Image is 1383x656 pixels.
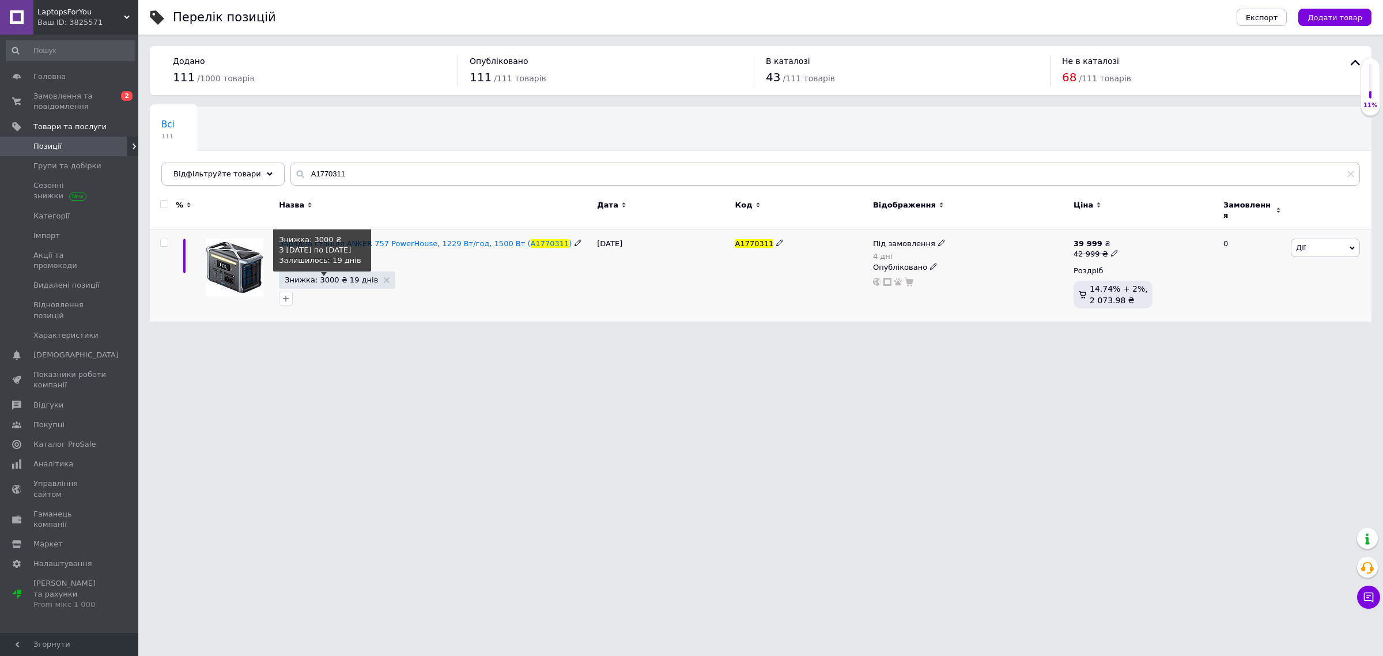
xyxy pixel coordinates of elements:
span: 111 [470,70,492,84]
div: ₴ [1074,239,1119,249]
div: 4 дні [873,252,946,261]
span: A1770311 [531,239,569,248]
span: Налаштування [33,559,92,569]
span: В каталозі [766,56,810,66]
span: Імпорт [33,231,60,241]
a: Зарядна станція ANKER 757 PowerHouse, 1229 Вт/год, 1500 Вт (A1770311) [279,239,572,248]
span: Управління сайтом [33,478,107,499]
span: 43 [766,70,780,84]
span: Характеристики [33,330,99,341]
span: Додати товар [1308,13,1362,22]
span: Каталог ProSale [33,439,96,450]
img: Зарядная станция ANKER 757 PowerHouse, 1229 Вт/ч, 1500Вт (A1770311) [206,239,263,296]
span: Назва [279,200,304,210]
span: 2 073.98 ₴ [1090,296,1135,305]
span: Знижка: 3000 ₴ 19 днів [285,276,378,284]
span: 111 [161,132,175,141]
span: Відновлення позицій [33,300,107,321]
div: 42 999 ₴ [1074,249,1119,259]
span: ) [569,239,572,248]
div: Ваш ID: 3825571 [37,17,138,28]
span: Опубліковано [470,56,528,66]
span: Покупці [33,420,65,430]
span: LaptopsForYou [37,7,124,17]
div: Перелік позицій [173,12,276,24]
button: Чат з покупцем [1357,586,1380,609]
span: Маркет [33,539,63,549]
span: Головна [33,71,66,82]
span: Категорії [33,211,70,221]
span: Дата [597,200,618,210]
span: 14.74% + 2%, [1090,284,1148,293]
div: 0 [1216,230,1288,322]
span: Відгуки [33,400,63,410]
span: Відображення [873,200,936,210]
span: 2 [121,91,133,101]
nobr: З [DATE] по [DATE] [279,246,351,254]
div: Роздріб [1074,266,1214,276]
span: Позиції [33,141,62,152]
span: 111 [173,70,195,84]
span: Відфільтруйте товари [173,169,261,178]
button: Експорт [1237,9,1287,26]
button: Додати товар [1298,9,1371,26]
span: Показники роботи компанії [33,370,107,390]
div: 11% [1361,101,1380,110]
span: Код [735,200,753,210]
input: Пошук [6,40,135,61]
span: Під замовлення [873,239,935,251]
div: Опубліковано [873,262,1068,273]
span: Сезонні знижки [33,180,107,201]
span: Додано [173,56,205,66]
span: Видалені позиції [33,280,100,291]
span: Замовлення [1223,200,1273,221]
b: 39 999 [1074,239,1102,248]
div: Prom мікс 1 000 [33,600,107,610]
span: Зарядна станція ANKER 757 PowerHouse, 1229 Вт/год, 1500 Вт ( [279,239,530,248]
input: Пошук по назві позиції, артикулу і пошуковим запитам [290,163,1360,186]
span: / 1000 товарів [197,74,254,83]
span: % [176,200,183,210]
span: Експорт [1246,13,1278,22]
span: A1770311 [735,239,774,248]
span: Аналітика [33,459,73,469]
span: / 111 товарів [494,74,546,83]
span: Ціна [1074,200,1093,210]
span: Дії [1296,243,1306,252]
span: Гаманець компанії [33,509,107,530]
span: [PERSON_NAME] та рахунки [33,578,107,610]
span: Не в каталозі [1062,56,1119,66]
span: [DEMOGRAPHIC_DATA] [33,350,119,360]
div: Знижка: 3000 ₴ Залишилось: 19 днів [279,235,365,266]
span: Замовлення та повідомлення [33,91,107,112]
span: / 111 товарів [783,74,835,83]
span: Групи та добірки [33,161,101,171]
span: Всі [161,119,175,130]
div: [DATE] [594,230,732,322]
span: Товари та послуги [33,122,107,132]
span: Акції та промокоди [33,250,107,271]
span: 68 [1062,70,1076,84]
span: / 111 товарів [1079,74,1131,83]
